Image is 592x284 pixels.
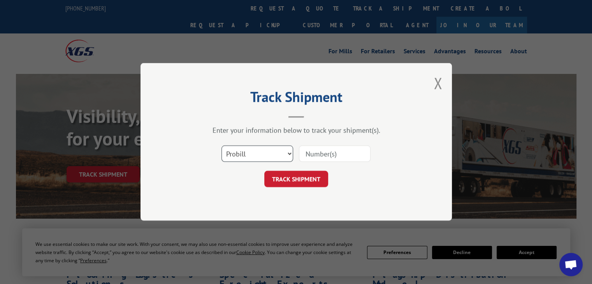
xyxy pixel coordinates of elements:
[299,146,371,162] input: Number(s)
[434,73,442,93] button: Close modal
[264,171,328,188] button: TRACK SHIPMENT
[179,91,413,106] h2: Track Shipment
[179,126,413,135] div: Enter your information below to track your shipment(s).
[559,253,583,276] a: Open chat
